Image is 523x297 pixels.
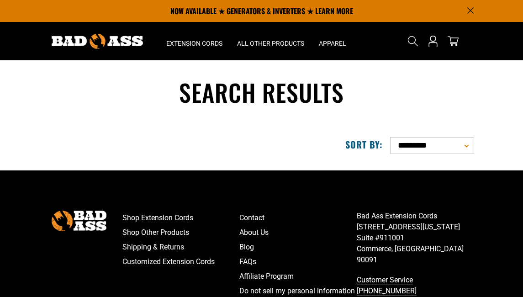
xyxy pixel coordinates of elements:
summary: Search [406,34,420,48]
a: Shipping & Returns [122,240,240,255]
a: Blog [239,240,357,255]
summary: Apparel [312,22,354,60]
h1: Search results [49,77,474,108]
label: Sort by: [345,138,383,150]
img: Bad Ass Extension Cords [52,211,106,231]
img: Bad Ass Extension Cords [52,34,143,49]
a: Customized Extension Cords [122,255,240,269]
summary: All Other Products [230,22,312,60]
a: Affiliate Program [239,269,357,284]
a: About Us [239,225,357,240]
span: Apparel [319,39,346,48]
p: Bad Ass Extension Cords [STREET_ADDRESS][US_STATE] Suite #911001 Commerce, [GEOGRAPHIC_DATA] 90091 [357,211,474,265]
a: Shop Other Products [122,225,240,240]
summary: Extension Cords [159,22,230,60]
a: FAQs [239,255,357,269]
a: Contact [239,211,357,225]
a: Shop Extension Cords [122,211,240,225]
span: All Other Products [237,39,304,48]
span: Extension Cords [166,39,222,48]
